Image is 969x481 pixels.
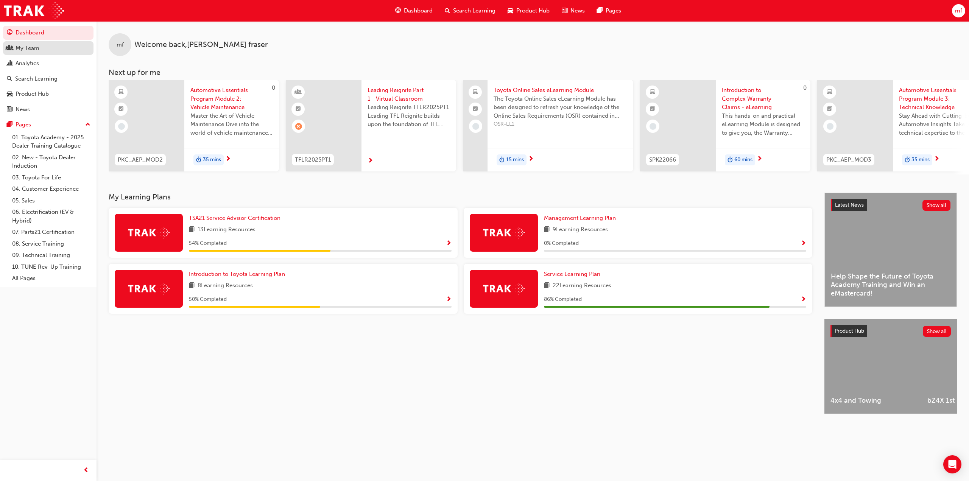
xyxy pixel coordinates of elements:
[439,3,502,19] a: search-iconSearch Learning
[757,156,762,163] span: next-icon
[734,156,752,164] span: 60 mins
[3,41,93,55] a: My Team
[3,72,93,86] a: Search Learning
[446,240,452,247] span: Show Progress
[189,214,284,223] a: TSA21 Service Advisor Certification
[286,80,456,171] a: TFLR2025PT1Leading Reignite Part 1 - Virtual ClassroomLeading Reignite TFLR2025PT1 Leading TFL Re...
[544,295,582,304] span: 86 % Completed
[544,270,603,279] a: Service Learning Plan
[109,80,279,171] a: 0PKC_AEP_MOD2Automotive Essentials Program Module 2: Vehicle MaintenanceMaster the Art of Vehicle...
[827,104,832,114] span: booktick-icon
[198,281,253,291] span: 8 Learning Resources
[4,2,64,19] img: Trak
[189,239,227,248] span: 54 % Completed
[85,120,90,130] span: up-icon
[728,155,733,165] span: duration-icon
[830,396,915,405] span: 4x4 and Towing
[463,80,633,171] a: Toyota Online Sales eLearning ModuleThe Toyota Online Sales eLearning Module has been designed to...
[118,123,125,130] span: learningRecordVerb_NONE-icon
[189,215,280,221] span: TSA21 Service Advisor Certification
[803,84,807,91] span: 0
[7,121,12,128] span: pages-icon
[831,272,950,298] span: Help Shape the Future of Toyota Academy Training and Win an eMastercard!
[97,68,969,77] h3: Next up for me
[9,261,93,273] a: 10. TUNE Rev-Up Training
[934,156,939,163] span: next-icon
[16,120,31,129] div: Pages
[295,123,302,130] span: learningRecordVerb_ABSENT-icon
[189,281,195,291] span: book-icon
[923,326,951,337] button: Show all
[544,281,550,291] span: book-icon
[826,156,871,164] span: PKC_AEP_MOD3
[118,87,124,97] span: learningResourceType_ELEARNING-icon
[640,80,810,171] a: 0SPK22066Introduction to Complex Warranty Claims - eLearningThis hands-on and practical eLearning...
[7,76,12,83] span: search-icon
[296,104,301,114] span: booktick-icon
[190,112,273,137] span: Master the Art of Vehicle Maintenance Dive into the world of vehicle maintenance with this compre...
[516,6,550,15] span: Product Hub
[7,30,12,36] span: guage-icon
[189,271,285,277] span: Introduction to Toyota Learning Plan
[9,206,93,226] a: 06. Electrification (EV & Hybrid)
[272,84,275,91] span: 0
[911,156,930,164] span: 35 mins
[506,156,524,164] span: 15 mins
[196,155,201,165] span: duration-icon
[7,91,12,98] span: car-icon
[368,103,450,129] span: Leading Reignite TFLR2025PT1 Leading TFL Reignite builds upon the foundation of TFL Reignite, rea...
[801,240,806,247] span: Show Progress
[9,152,93,172] a: 02. New - Toyota Dealer Induction
[9,172,93,184] a: 03. Toyota For Life
[650,87,655,97] span: learningResourceType_ELEARNING-icon
[118,104,124,114] span: booktick-icon
[117,40,124,49] span: mf
[544,214,619,223] a: Management Learning Plan
[3,118,93,132] button: Pages
[650,123,656,130] span: learningRecordVerb_NONE-icon
[7,60,12,67] span: chart-icon
[544,215,616,221] span: Management Learning Plan
[544,239,579,248] span: 0 % Completed
[650,104,655,114] span: booktick-icon
[16,105,30,114] div: News
[597,6,603,16] span: pages-icon
[830,325,951,337] a: Product HubShow all
[722,86,804,112] span: Introduction to Complex Warranty Claims - eLearning
[553,225,608,235] span: 9 Learning Resources
[499,155,505,165] span: duration-icon
[494,86,627,95] span: Toyota Online Sales eLearning Module
[562,6,567,16] span: news-icon
[528,156,534,163] span: next-icon
[7,45,12,52] span: people-icon
[943,455,961,473] div: Open Intercom Messenger
[553,281,611,291] span: 22 Learning Resources
[831,199,950,211] a: Latest NewsShow all
[16,59,39,68] div: Analytics
[446,295,452,304] button: Show Progress
[801,295,806,304] button: Show Progress
[295,156,331,164] span: TFLR2025PT1
[395,6,401,16] span: guage-icon
[824,319,921,414] a: 4x4 and Towing
[473,87,478,97] span: laptop-icon
[801,239,806,248] button: Show Progress
[189,295,227,304] span: 50 % Completed
[591,3,627,19] a: pages-iconPages
[368,86,450,103] span: Leading Reignite Part 1 - Virtual Classroom
[446,296,452,303] span: Show Progress
[3,87,93,101] a: Product Hub
[118,156,163,164] span: PKC_AEP_MOD2
[827,87,832,97] span: learningResourceType_ELEARNING-icon
[835,202,864,208] span: Latest News
[9,226,93,238] a: 07. Parts21 Certification
[404,6,433,15] span: Dashboard
[508,6,513,16] span: car-icon
[483,227,525,238] img: Trak
[15,75,58,83] div: Search Learning
[83,466,89,475] span: prev-icon
[3,26,93,40] a: Dashboard
[556,3,591,19] a: news-iconNews
[801,296,806,303] span: Show Progress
